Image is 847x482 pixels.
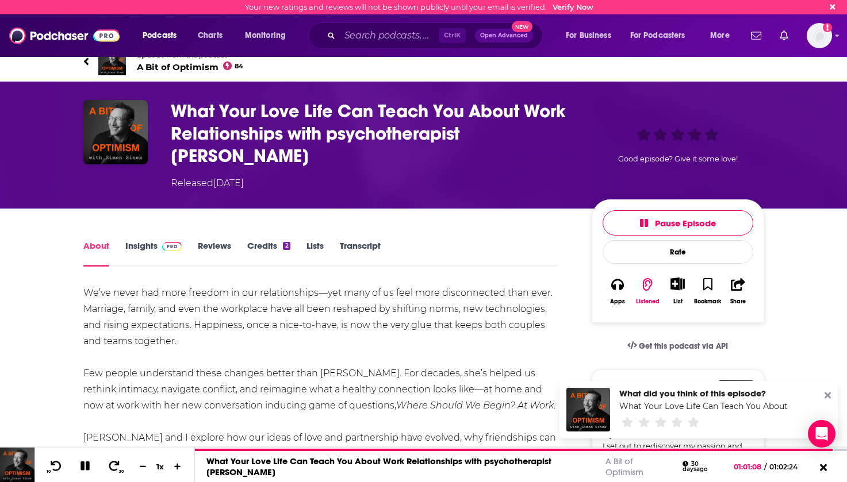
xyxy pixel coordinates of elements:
[235,64,243,69] span: 84
[83,240,109,267] a: About
[823,23,832,32] svg: Email not verified
[640,218,716,229] span: Pause Episode
[734,462,764,471] span: 01:01:08
[319,22,554,49] div: Search podcasts, credits, & more...
[558,26,626,45] button: open menu
[135,26,191,45] button: open menu
[98,48,126,75] img: A Bit of Optimism
[245,28,286,44] span: Monitoring
[710,28,730,44] span: More
[119,469,124,474] span: 30
[283,242,290,250] div: 2
[9,25,120,47] img: Podchaser - Follow, Share and Rate Podcasts
[775,26,793,45] a: Show notifications dropdown
[125,240,182,267] a: InsightsPodchaser Pro
[44,460,66,474] button: 10
[808,420,835,448] div: Open Intercom Messenger
[245,3,593,11] div: Your new ratings and reviews will not be shown publicly until your email is verified.
[566,388,610,431] img: What Your Love Life Can Teach You About Work Relationships with psychotherapist Esther Perel
[666,277,689,290] button: Show More Button
[636,298,660,305] div: Listened
[306,240,324,267] a: Lists
[807,23,832,48] img: User Profile
[83,100,148,164] img: What Your Love Life Can Teach You About Work Relationships with psychotherapist Esther Perel
[480,33,528,38] span: Open Advanced
[475,29,533,43] button: Open AdvancedNew
[662,270,692,312] div: Show More ButtonList
[198,28,223,44] span: Charts
[693,270,723,312] button: Bookmark
[83,48,764,75] a: A Bit of OptimismEpisode from the podcastA Bit of Optimism84
[553,3,593,11] a: Verify Now
[605,456,643,477] a: A Bit of Optimism
[610,298,625,305] div: Apps
[206,456,551,477] a: What Your Love Life Can Teach You About Work Relationships with psychotherapist [PERSON_NAME]
[396,400,554,411] i: Where Should We Begin? At Work
[746,26,766,45] a: Show notifications dropdown
[603,240,753,264] div: Rate
[171,100,573,167] h1: What Your Love Life Can Teach You About Work Relationships with psychotherapist Esther Perel
[623,26,702,45] button: open menu
[190,26,229,45] a: Charts
[439,28,466,43] span: Ctrl K
[630,28,685,44] span: For Podcasters
[673,298,683,305] div: List
[723,270,753,312] button: Share
[151,462,170,471] div: 1 x
[171,176,244,190] div: Released [DATE]
[683,461,722,473] div: 30 days ago
[137,61,244,72] span: A Bit of Optimism
[639,341,728,351] span: Get this podcast via API
[730,298,746,305] div: Share
[512,21,532,32] span: New
[766,462,809,471] span: 01:02:24
[162,242,182,251] img: Podchaser Pro
[247,240,290,267] a: Credits2
[340,240,381,267] a: Transcript
[807,23,832,48] button: Show profile menu
[340,26,439,45] input: Search podcasts, credits, & more...
[143,28,177,44] span: Podcasts
[198,240,231,267] a: Reviews
[566,28,611,44] span: For Business
[694,298,721,305] div: Bookmark
[633,270,662,312] button: Listened
[619,388,788,399] div: What did you think of this episode?
[603,270,633,312] button: Apps
[47,469,51,474] span: 10
[603,210,753,236] button: Pause Episode
[104,460,126,474] button: 30
[764,462,766,471] span: /
[702,26,744,45] button: open menu
[807,23,832,48] span: Logged in as kimmiveritas
[237,26,301,45] button: open menu
[618,332,738,360] a: Get this podcast via API
[618,155,738,163] span: Good episode? Give it some love!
